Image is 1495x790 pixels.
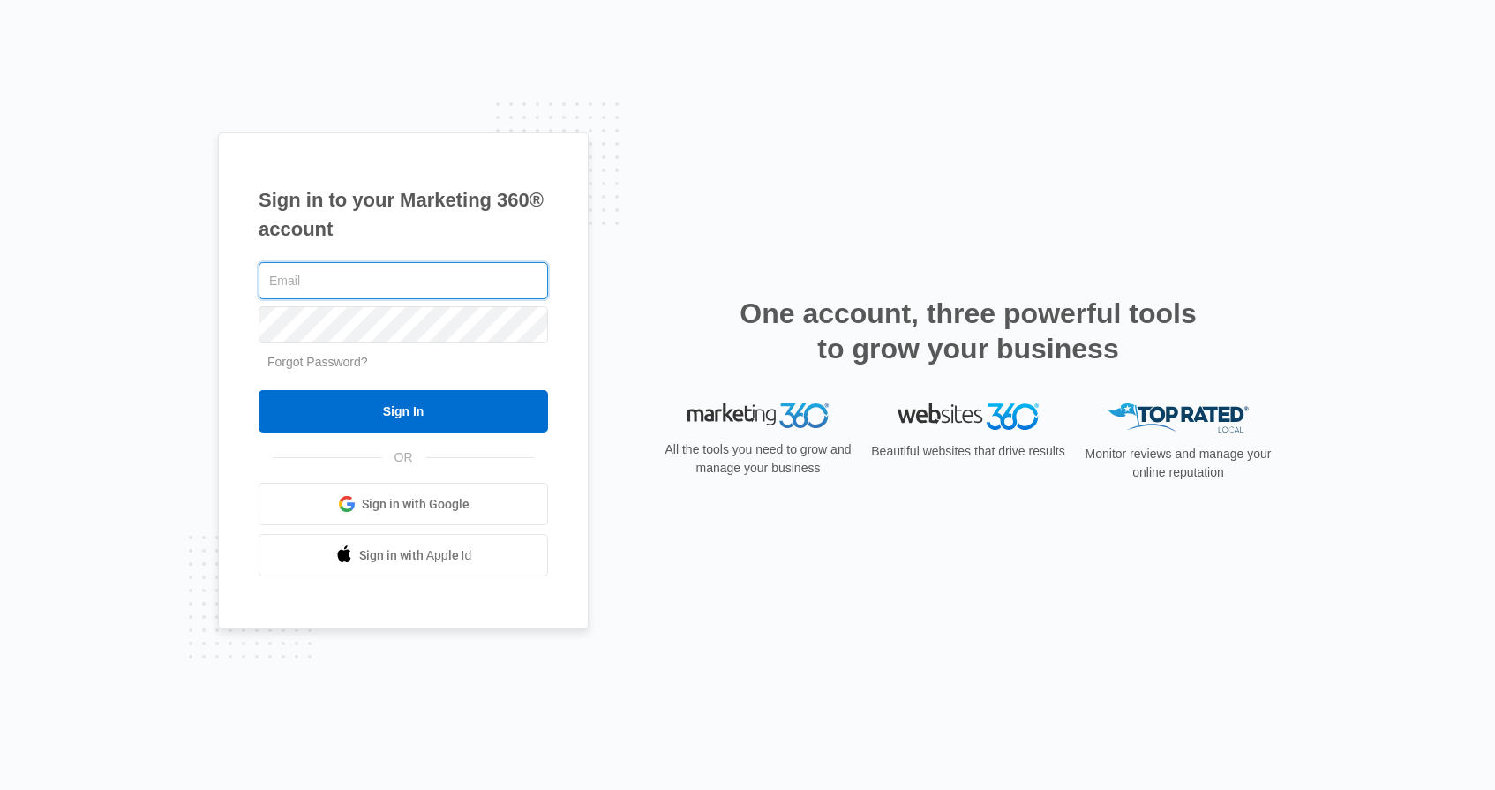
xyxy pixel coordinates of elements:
img: Top Rated Local [1108,403,1249,433]
p: All the tools you need to grow and manage your business [659,440,857,478]
span: Sign in with Google [362,495,470,514]
a: Sign in with Apple Id [259,534,548,576]
span: OR [382,448,425,467]
span: Sign in with Apple Id [359,546,472,565]
a: Forgot Password? [267,355,368,369]
h1: Sign in to your Marketing 360® account [259,185,548,244]
input: Email [259,262,548,299]
p: Beautiful websites that drive results [869,442,1067,461]
a: Sign in with Google [259,483,548,525]
h2: One account, three powerful tools to grow your business [734,296,1202,366]
img: Websites 360 [898,403,1039,429]
input: Sign In [259,390,548,433]
p: Monitor reviews and manage your online reputation [1079,445,1277,482]
img: Marketing 360 [687,403,829,428]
